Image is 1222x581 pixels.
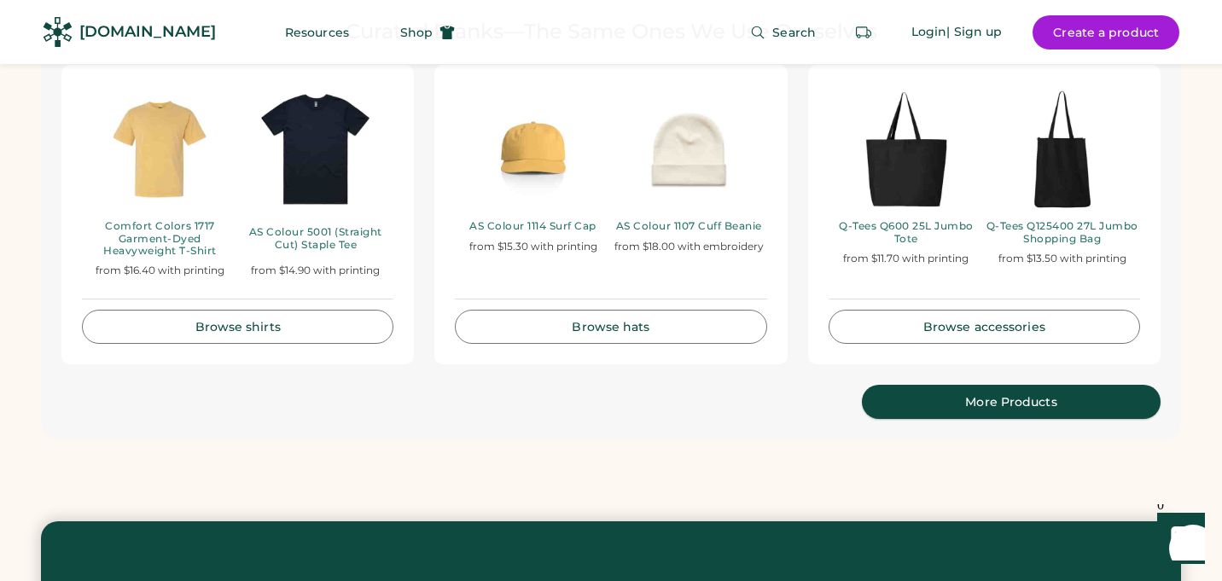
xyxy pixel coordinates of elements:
[265,15,370,49] button: Resources
[96,264,224,278] div: from $16.40 with printing
[82,220,238,257] div: Comfort Colors 1717 Garment-Dyed Heavyweight T-Shirt
[1141,504,1214,578] iframe: Front Chat
[843,252,969,266] div: from $11.70 with printing
[984,85,1140,213] img: Q-Tees Q125400 27L Jumbo Shopping Bag
[82,310,393,344] a: Browse shirts
[455,310,766,344] a: Browse hats
[238,85,394,213] img: AS Colour 5001 (Straight Cut) Staple Tee
[882,396,1140,408] div: More Products
[730,15,836,49] button: Search
[469,240,597,254] div: from $15.30 with printing
[850,321,1119,333] div: Browse accessories
[79,21,216,43] div: [DOMAIN_NAME]
[862,385,1161,419] a: More Products
[829,85,985,213] img: Q-Tees Q600 25L Jumbo Tote
[772,26,816,38] span: Search
[911,24,947,41] div: Login
[611,220,767,232] div: AS Colour 1107 Cuff Beanie
[984,220,1140,245] div: Q-Tees Q125400 27L Jumbo Shopping Bag
[455,85,611,213] img: AS Colour 1114 Surf Cap
[380,15,475,49] button: Shop
[829,310,1140,344] a: Browse accessories
[43,17,73,47] img: Rendered Logo - Screens
[611,85,767,213] img: AS Colour 1107 Cuff Beanie
[251,264,380,278] div: from $14.90 with printing
[82,85,238,213] img: Comfort Colors 1717 Garment-Dyed Heavyweight T-Shirt
[829,220,985,245] div: Q-Tees Q600 25L Jumbo Tote
[614,240,764,254] div: from $18.00 with embroidery
[998,252,1126,266] div: from $13.50 with printing
[103,321,372,333] div: Browse shirts
[946,24,1002,41] div: | Sign up
[476,321,745,333] div: Browse hats
[847,15,881,49] button: Retrieve an order
[1033,15,1179,49] button: Create a product
[400,26,433,38] span: Shop
[238,226,394,251] div: AS Colour 5001 (Straight Cut) Staple Tee
[455,220,611,232] div: AS Colour 1114 Surf Cap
